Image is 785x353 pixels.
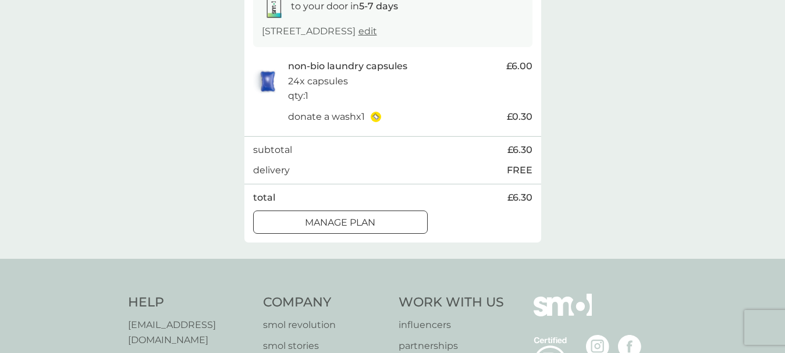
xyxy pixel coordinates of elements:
p: total [253,190,275,205]
p: subtotal [253,142,292,158]
a: influencers [399,318,504,333]
p: delivery [253,163,290,178]
img: smol [534,294,592,333]
h4: Company [263,294,387,312]
strong: 5-7 days [359,1,398,12]
p: donate a wash x 1 [288,109,365,124]
button: Manage plan [253,211,428,234]
p: FREE [507,163,532,178]
span: £6.30 [507,190,532,205]
span: to your door in [291,1,398,12]
h4: Help [128,294,252,312]
p: qty : 1 [288,88,308,104]
span: £0.30 [507,109,532,124]
p: 24x capsules [288,74,348,89]
a: edit [358,26,377,37]
h4: Work With Us [399,294,504,312]
a: smol revolution [263,318,387,333]
p: non-bio laundry capsules [288,59,407,74]
a: [EMAIL_ADDRESS][DOMAIN_NAME] [128,318,252,347]
span: £6.00 [506,59,532,74]
p: Manage plan [305,215,375,230]
span: £6.30 [507,142,532,158]
p: [STREET_ADDRESS] [262,24,377,39]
